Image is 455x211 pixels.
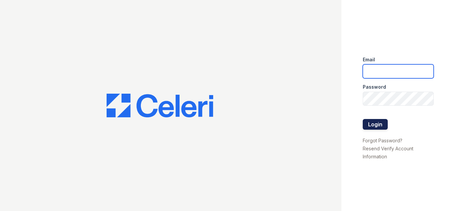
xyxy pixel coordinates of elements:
[363,119,388,130] button: Login
[363,84,386,90] label: Password
[107,94,213,118] img: CE_Logo_Blue-a8612792a0a2168367f1c8372b55b34899dd931a85d93a1a3d3e32e68fde9ad4.png
[363,146,413,159] a: Resend Verify Account Information
[363,138,402,143] a: Forgot Password?
[363,56,375,63] label: Email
